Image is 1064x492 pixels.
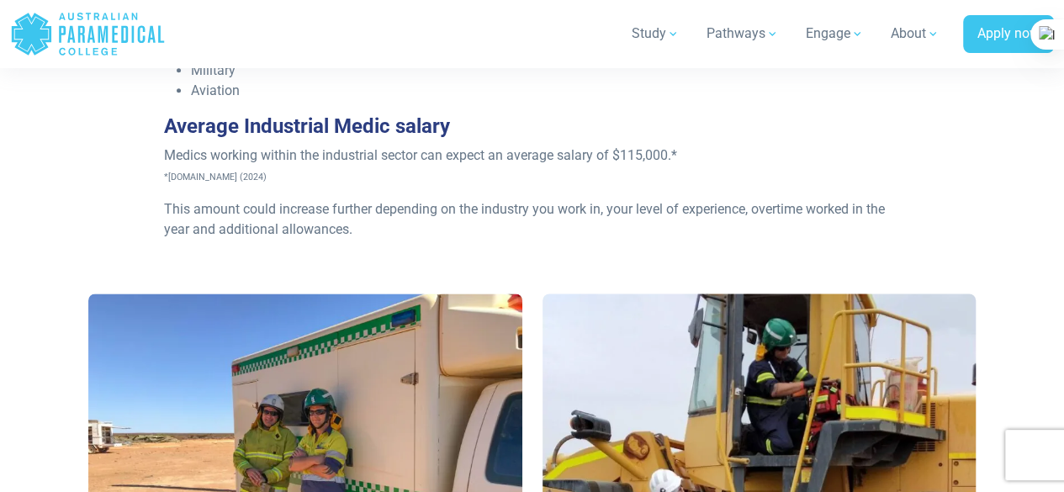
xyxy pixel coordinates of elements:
span: *[DOMAIN_NAME] (2024) [164,172,267,183]
a: Australian Paramedical College [10,7,166,61]
span: Military [191,62,236,78]
a: About [881,10,950,57]
h3: Average Industrial Medic salary [164,114,900,139]
p: This amount could increase further depending on the industry you work in, your level of experienc... [164,199,900,240]
p: Medics working within the industrial sector can expect an average salary of $115,000.* [164,145,900,186]
a: Study [622,10,690,57]
a: Engage [796,10,874,57]
span: Aviation [191,82,240,98]
a: Pathways [696,10,789,57]
a: Apply now [963,15,1054,54]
